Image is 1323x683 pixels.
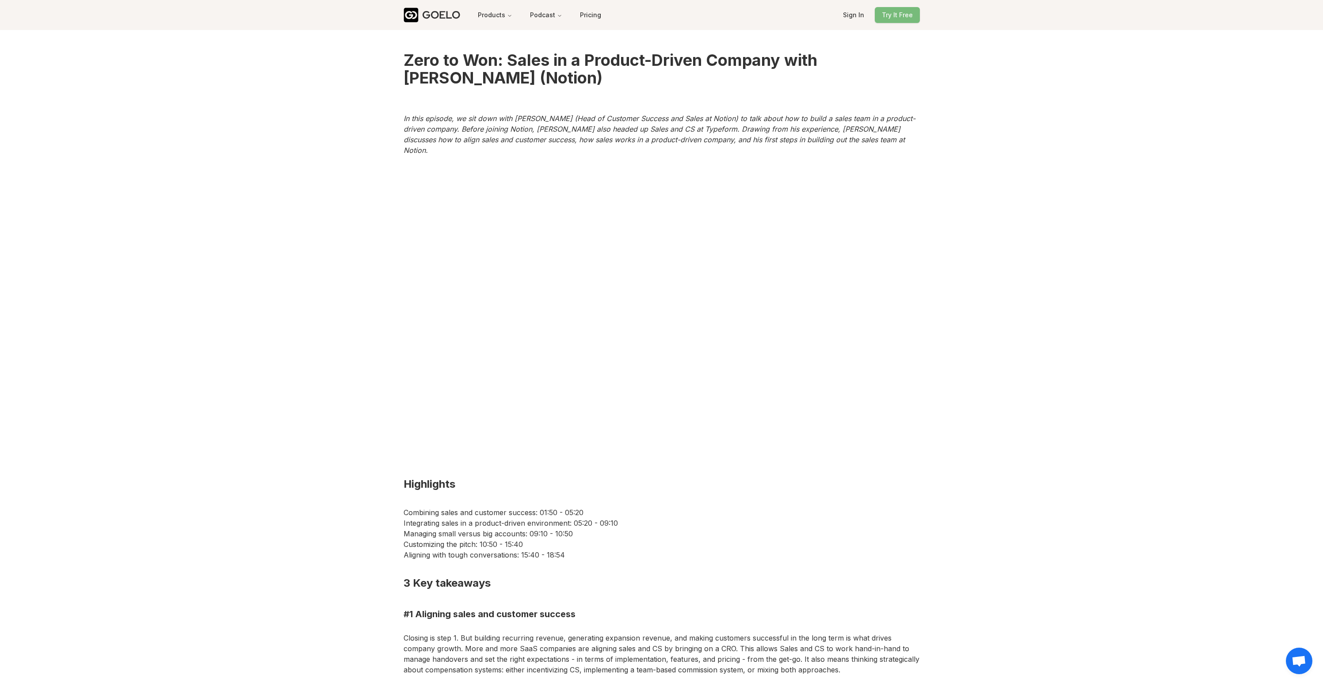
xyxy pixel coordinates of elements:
[404,518,920,528] li: Integrating sales in a product-driven environment: 05:20 - 09:10
[404,565,920,601] h2: 3 Key takeaways
[404,30,920,108] h1: Zero to Won: Sales in a Product-Driven Company with [PERSON_NAME] (Notion)
[404,467,920,502] h2: Highlights
[404,627,920,680] p: Closing is step 1. But building recurring revenue, generating expansion revenue, and making custo...
[404,550,920,560] li: Aligning with tough conversations: 15:40 - 18:54
[404,8,467,23] a: GOELO
[404,108,920,161] p: In this episode, we sit down with [PERSON_NAME] (Head of Customer Success and Sales at Notion) to...
[523,7,569,23] button: Podcast
[875,7,920,23] button: Try It Free
[1286,648,1312,674] a: Ouvrir le chat
[836,7,871,23] button: Sign In
[422,8,460,22] div: GOELO
[421,178,902,449] iframe: YouTube video player
[404,539,920,550] li: Customizing the pitch: 10:50 - 15:40
[471,7,519,23] button: Products
[471,7,569,23] nav: Main
[573,7,608,23] button: Pricing
[404,601,920,627] h3: #1 Aligning sales and customer success
[404,507,920,518] li: Combining sales and customer success: 01:50 - 05:20
[404,8,419,23] img: Goelo Logo
[404,528,920,539] li: Managing small versus big accounts: 09:10 - 10:50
